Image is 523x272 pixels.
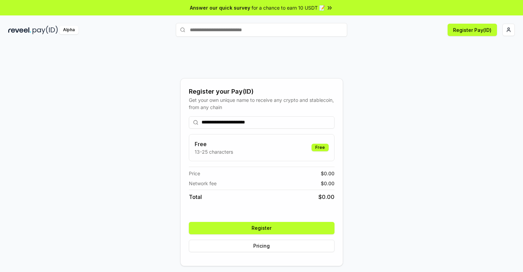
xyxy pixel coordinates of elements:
[189,170,200,177] span: Price
[448,24,497,36] button: Register Pay(ID)
[33,26,58,34] img: pay_id
[189,180,217,187] span: Network fee
[189,222,335,234] button: Register
[190,4,250,11] span: Answer our quick survey
[189,87,335,96] div: Register your Pay(ID)
[189,240,335,252] button: Pricing
[59,26,78,34] div: Alpha
[321,180,335,187] span: $ 0.00
[195,148,233,155] p: 13-25 characters
[318,193,335,201] span: $ 0.00
[312,144,329,151] div: Free
[8,26,31,34] img: reveel_dark
[189,193,202,201] span: Total
[195,140,233,148] h3: Free
[252,4,325,11] span: for a chance to earn 10 USDT 📝
[189,96,335,111] div: Get your own unique name to receive any crypto and stablecoin, from any chain
[321,170,335,177] span: $ 0.00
